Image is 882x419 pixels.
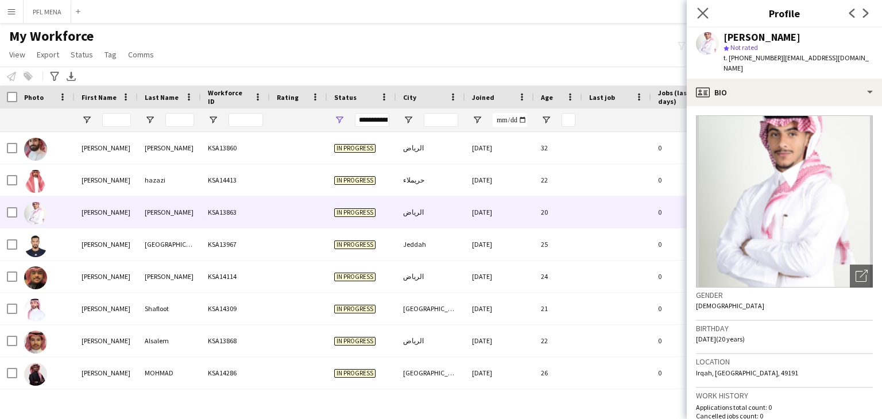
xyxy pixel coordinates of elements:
span: Tag [105,49,117,60]
span: View [9,49,25,60]
div: [GEOGRAPHIC_DATA] [138,228,201,260]
div: Open photos pop-in [850,265,873,288]
div: KSA13863 [201,196,270,228]
img: Abdullah Alateeq [24,266,47,289]
span: First Name [82,93,117,102]
span: City [403,93,416,102]
span: Age [541,93,553,102]
span: In progress [334,337,376,346]
div: KSA14413 [201,164,270,196]
img: Abdullah MOHMAD [24,363,47,386]
button: Open Filter Menu [334,115,345,125]
span: Photo [24,93,44,102]
span: In progress [334,144,376,153]
div: 26 [534,357,582,389]
span: Last Name [145,93,179,102]
span: My Workforce [9,28,94,45]
div: Alsalem [138,325,201,356]
span: [DEMOGRAPHIC_DATA] [696,301,764,310]
span: [DATE] (20 years) [696,335,745,343]
div: hazazi [138,164,201,196]
span: Comms [128,49,154,60]
div: [PERSON_NAME] [138,196,201,228]
img: Abdullah Alsalem [24,331,47,354]
div: 0 [651,261,726,292]
span: In progress [334,208,376,217]
div: [DATE] [465,261,534,292]
img: Abdulaziz Alamri [24,138,47,161]
app-action-btn: Advanced filters [48,69,61,83]
div: 22 [534,325,582,356]
a: Status [66,47,98,62]
div: 0 [651,357,726,389]
div: KSA14309 [201,293,270,324]
span: Status [334,93,357,102]
div: Bio [687,79,882,106]
img: Abdualrhman Salem [24,234,47,257]
div: 32 [534,132,582,164]
div: KSA13860 [201,132,270,164]
div: 0 [651,196,726,228]
div: [PERSON_NAME] [724,32,800,42]
div: [GEOGRAPHIC_DATA] [396,293,465,324]
div: الرياض [396,261,465,292]
div: [DATE] [465,196,534,228]
button: Open Filter Menu [82,115,92,125]
div: KSA13868 [201,325,270,356]
div: [GEOGRAPHIC_DATA] [396,357,465,389]
a: Comms [123,47,158,62]
img: Abdullah AL-Rajeh [24,202,47,225]
input: First Name Filter Input [102,113,131,127]
div: [PERSON_NAME] [75,228,138,260]
input: Joined Filter Input [493,113,527,127]
div: [PERSON_NAME] [138,261,201,292]
div: 0 [651,132,726,164]
div: [DATE] [465,228,534,260]
input: Last Name Filter Input [165,113,194,127]
span: In progress [334,176,376,185]
span: Workforce ID [208,88,249,106]
span: Not rated [730,43,758,52]
span: In progress [334,240,376,249]
button: Open Filter Menu [403,115,413,125]
button: Open Filter Menu [145,115,155,125]
div: MOHMAD [138,357,201,389]
h3: Profile [687,6,882,21]
h3: Gender [696,290,873,300]
input: Age Filter Input [562,113,575,127]
span: Joined [472,93,494,102]
div: 0 [651,164,726,196]
div: [PERSON_NAME] [75,325,138,356]
a: Export [32,47,64,62]
div: [DATE] [465,293,534,324]
app-action-btn: Export XLSX [64,69,78,83]
img: khalid hazazi [24,170,47,193]
div: [PERSON_NAME] [75,293,138,324]
div: [DATE] [465,132,534,164]
h3: Location [696,356,873,367]
span: In progress [334,369,376,378]
div: KSA14114 [201,261,270,292]
div: [PERSON_NAME] [75,357,138,389]
div: [PERSON_NAME] [75,196,138,228]
div: 0 [651,325,726,356]
div: 24 [534,261,582,292]
div: Shafloot [138,293,201,324]
span: In progress [334,273,376,281]
div: KSA13967 [201,228,270,260]
button: Open Filter Menu [541,115,551,125]
img: Crew avatar or photo [696,115,873,288]
div: KSA14286 [201,357,270,389]
h3: Work history [696,390,873,401]
div: 0 [651,228,726,260]
a: View [5,47,30,62]
div: الرياض [396,196,465,228]
h3: Birthday [696,323,873,333]
span: Export [37,49,59,60]
button: Open Filter Menu [472,115,482,125]
span: In progress [334,305,376,313]
a: Tag [100,47,121,62]
div: Jeddah [396,228,465,260]
span: Rating [277,93,299,102]
span: Status [71,49,93,60]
